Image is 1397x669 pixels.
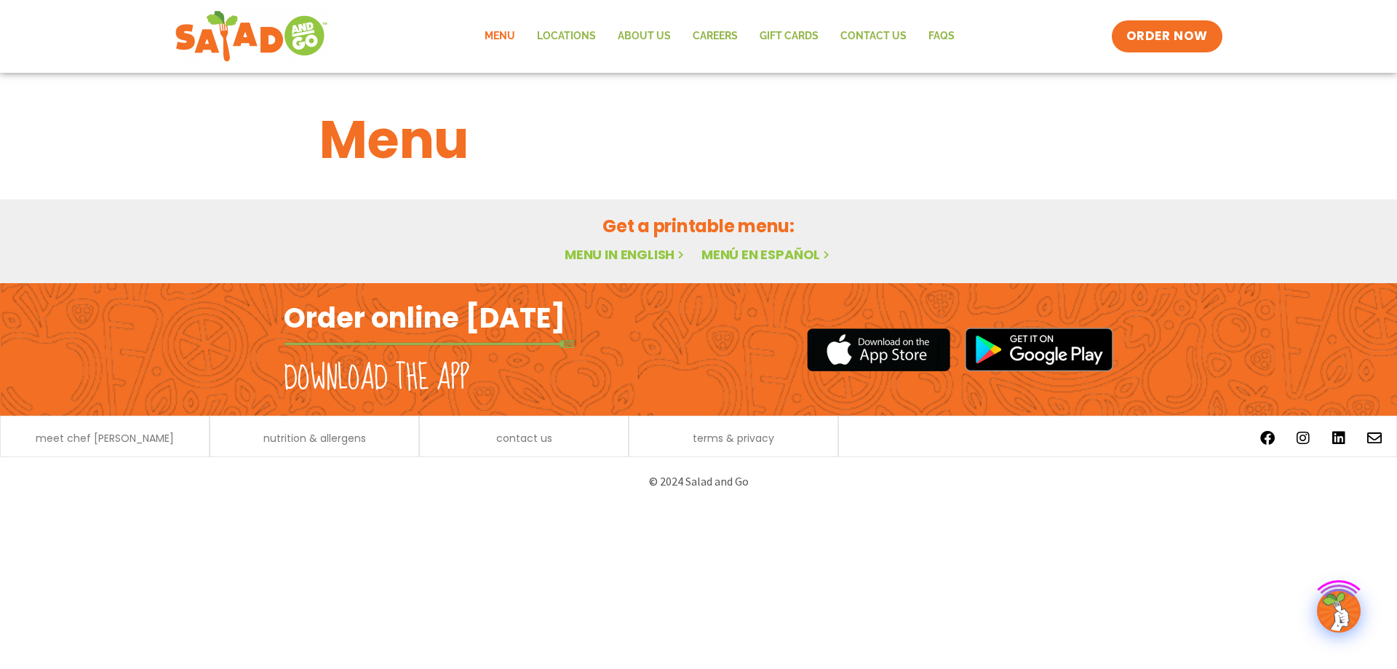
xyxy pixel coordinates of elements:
a: meet chef [PERSON_NAME] [36,433,174,443]
h2: Order online [DATE] [284,300,565,336]
a: FAQs [918,20,966,53]
a: About Us [607,20,682,53]
a: contact us [496,433,552,443]
a: Menu in English [565,245,687,264]
a: terms & privacy [693,433,774,443]
a: Menu [474,20,526,53]
a: Contact Us [829,20,918,53]
a: nutrition & allergens [263,433,366,443]
h2: Download the app [284,358,469,399]
a: Careers [682,20,749,53]
span: ORDER NOW [1126,28,1208,45]
a: ORDER NOW [1112,20,1222,52]
img: fork [284,340,575,348]
img: new-SAG-logo-768×292 [175,7,328,66]
h1: Menu [319,100,1078,179]
a: GIFT CARDS [749,20,829,53]
h2: Get a printable menu: [319,213,1078,239]
img: appstore [807,326,950,373]
a: Menú en español [701,245,832,264]
nav: Menu [474,20,966,53]
a: Locations [526,20,607,53]
p: © 2024 Salad and Go [291,472,1106,491]
img: google_play [965,328,1113,371]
